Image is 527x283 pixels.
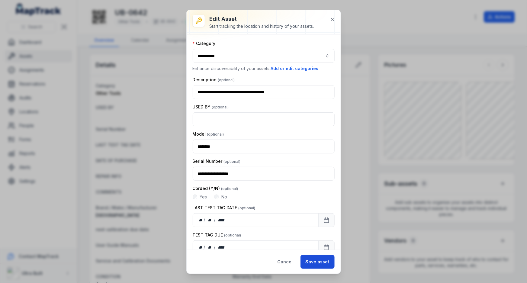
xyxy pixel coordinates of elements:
[318,213,335,227] button: Calendar
[216,217,227,223] div: year,
[200,194,207,200] label: Yes
[198,217,204,223] div: day,
[193,131,224,137] label: Model
[204,217,206,223] div: /
[193,77,235,83] label: Description
[193,232,241,238] label: TEST TAG DUE
[210,23,314,29] div: Start tracking the location and history of your assets.
[206,217,214,223] div: month,
[221,194,227,200] label: No
[193,185,238,191] label: Corded (Y/N)
[193,40,216,47] label: Category
[193,205,255,211] label: LAST TEST TAG DATE
[300,255,335,269] button: Save asset
[193,104,229,110] label: USED BY
[210,15,314,23] h3: Edit asset
[271,65,319,72] button: Add or edit categories
[214,217,216,223] div: /
[214,244,216,250] div: /
[272,255,298,269] button: Cancel
[193,158,241,164] label: Serial Number
[193,65,335,72] p: Enhance discoverability of your assets.
[206,244,214,250] div: month,
[198,244,204,250] div: day,
[216,244,227,250] div: year,
[204,244,206,250] div: /
[318,240,335,254] button: Calendar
